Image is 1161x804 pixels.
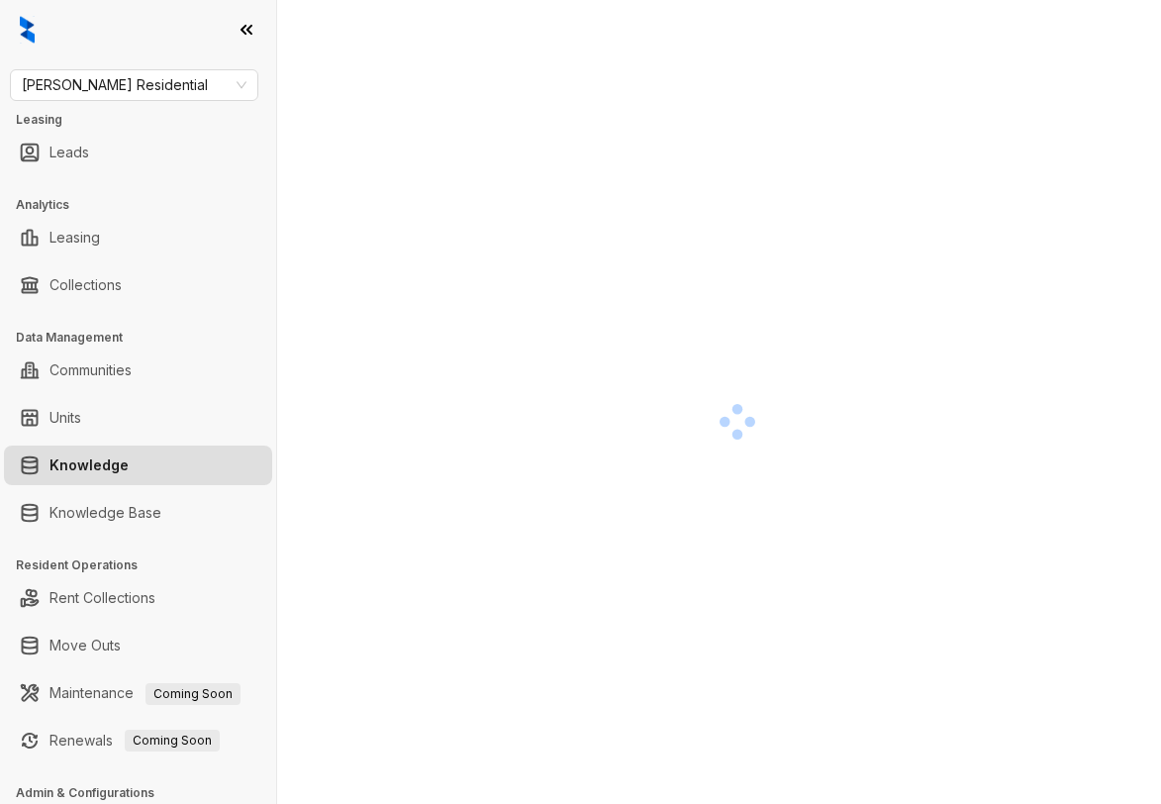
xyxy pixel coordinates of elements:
a: Knowledge Base [49,493,161,533]
li: Move Outs [4,626,272,665]
a: Rent Collections [49,578,155,618]
li: Communities [4,351,272,390]
li: Knowledge Base [4,493,272,533]
a: Units [49,398,81,438]
h3: Analytics [16,196,276,214]
li: Renewals [4,721,272,760]
a: Move Outs [49,626,121,665]
li: Collections [4,265,272,305]
li: Maintenance [4,673,272,713]
a: Collections [49,265,122,305]
a: Leads [49,133,89,172]
span: Griffis Residential [22,70,246,100]
h3: Leasing [16,111,276,129]
h3: Data Management [16,329,276,347]
a: Knowledge [49,446,129,485]
li: Rent Collections [4,578,272,618]
li: Knowledge [4,446,272,485]
span: Coming Soon [125,730,220,752]
img: logo [20,16,35,44]
h3: Resident Operations [16,556,276,574]
li: Leasing [4,218,272,257]
h3: Admin & Configurations [16,784,276,802]
li: Units [4,398,272,438]
a: RenewalsComing Soon [49,721,220,760]
span: Coming Soon [145,683,241,705]
li: Leads [4,133,272,172]
a: Leasing [49,218,100,257]
a: Communities [49,351,132,390]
